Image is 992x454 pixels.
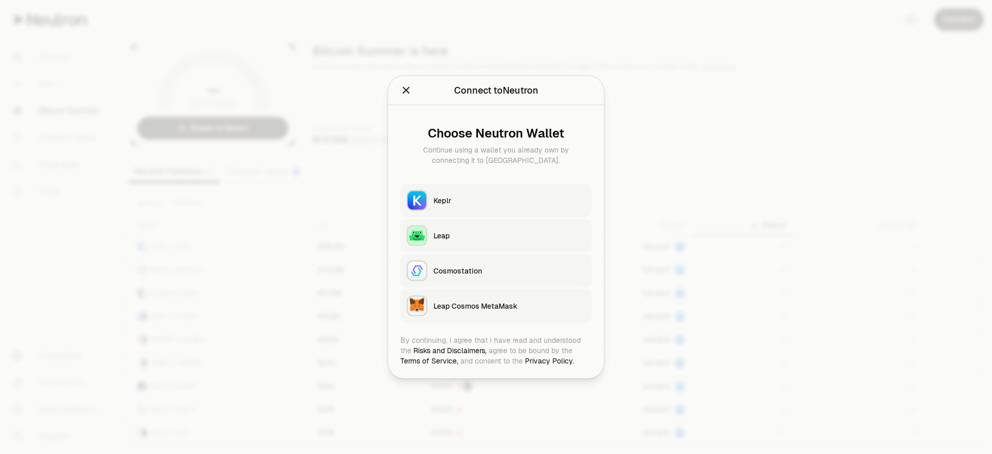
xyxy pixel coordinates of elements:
[400,254,592,287] button: CosmostationCosmostation
[433,231,585,241] div: Leap
[433,195,585,206] div: Keplr
[525,356,574,366] a: Privacy Policy.
[400,290,592,323] button: Leap Cosmos MetaMaskLeap Cosmos MetaMask
[400,184,592,217] button: KeplrKeplr
[408,262,426,280] img: Cosmostation
[433,301,585,311] div: Leap Cosmos MetaMask
[409,126,583,141] div: Choose Neutron Wallet
[413,346,487,355] a: Risks and Disclaimers,
[400,219,592,252] button: LeapLeap
[433,266,585,276] div: Cosmostation
[409,145,583,165] div: Continue using a wallet you already own by connecting it to [GEOGRAPHIC_DATA].
[454,83,538,98] div: Connect to Neutron
[400,335,592,366] div: By continuing, I agree that I have read and understood the agree to be bound by the and consent t...
[408,226,426,245] img: Leap
[400,356,458,366] a: Terms of Service,
[408,191,426,210] img: Keplr
[400,83,412,98] button: Close
[408,297,426,315] img: Leap Cosmos MetaMask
